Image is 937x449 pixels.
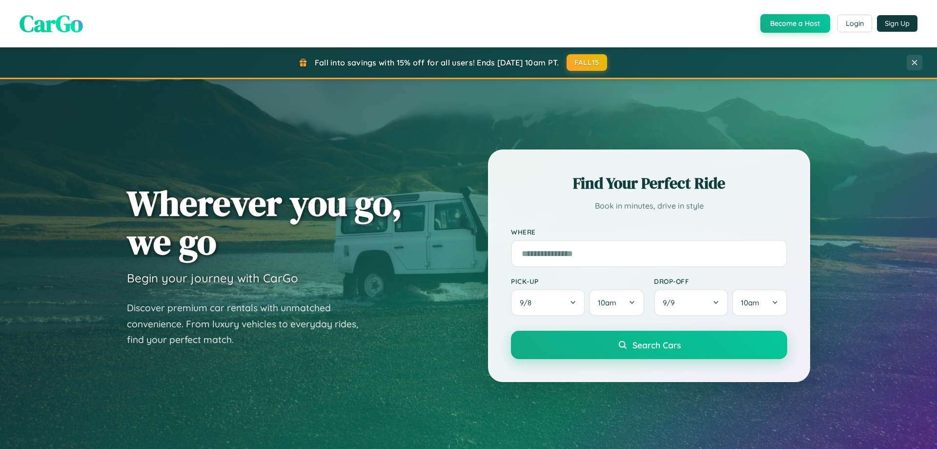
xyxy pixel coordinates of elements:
[511,331,787,359] button: Search Cars
[127,184,402,261] h1: Wherever you go, we go
[732,289,787,316] button: 10am
[877,15,917,32] button: Sign Up
[837,15,872,32] button: Login
[760,14,830,33] button: Become a Host
[654,277,787,285] label: Drop-off
[511,199,787,213] p: Book in minutes, drive in style
[567,54,608,71] button: FALL15
[589,289,644,316] button: 10am
[20,7,83,40] span: CarGo
[511,289,585,316] button: 9/8
[127,300,371,348] p: Discover premium car rentals with unmatched convenience. From luxury vehicles to everyday rides, ...
[598,298,616,307] span: 10am
[663,298,679,307] span: 9 / 9
[511,172,787,194] h2: Find Your Perfect Ride
[127,271,298,285] h3: Begin your journey with CarGo
[654,289,728,316] button: 9/9
[632,340,681,350] span: Search Cars
[741,298,759,307] span: 10am
[511,277,644,285] label: Pick-up
[520,298,536,307] span: 9 / 8
[315,58,559,67] span: Fall into savings with 15% off for all users! Ends [DATE] 10am PT.
[511,228,787,236] label: Where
